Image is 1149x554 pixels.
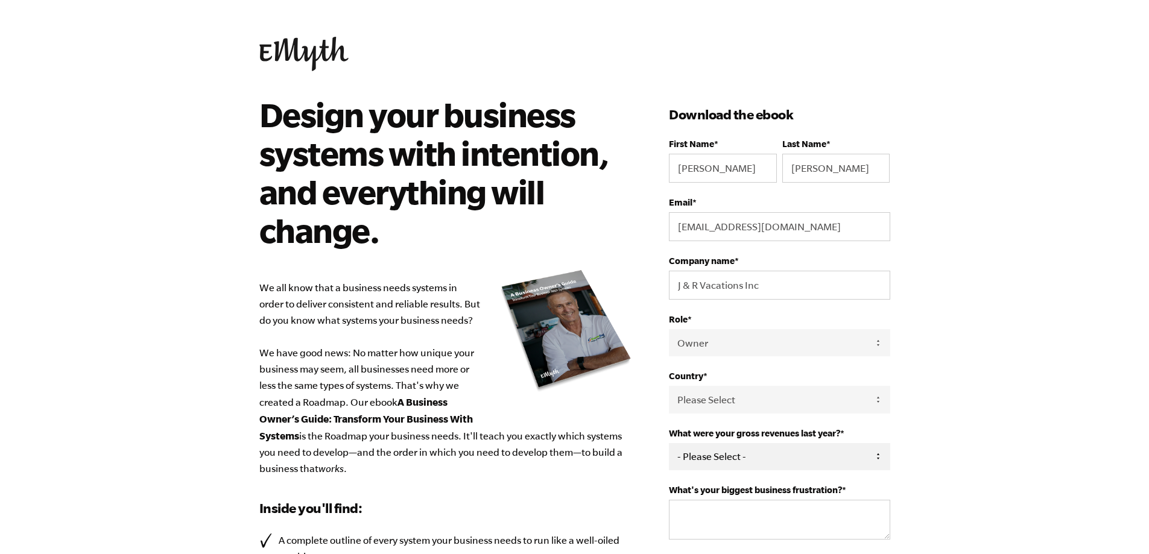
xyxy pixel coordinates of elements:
span: Email [669,197,692,207]
img: new_roadmap_cover_093019 [500,269,633,392]
b: A Business Owner’s Guide: Transform Your Business With Systems [259,396,473,441]
img: EMyth [259,37,349,71]
h2: Design your business systems with intention, and everything will change. [259,95,616,250]
span: Country [669,371,703,381]
span: What's your biggest business frustration? [669,485,842,495]
h3: Inside you'll find: [259,499,633,518]
span: Role [669,314,688,324]
em: works [318,463,344,474]
span: First Name [669,139,714,149]
p: We all know that a business needs systems in order to deliver consistent and reliable results. Bu... [259,280,633,477]
h3: Download the ebook [669,105,890,124]
span: Last Name [782,139,826,149]
span: What were your gross revenues last year? [669,428,840,438]
span: Company name [669,256,735,266]
iframe: Chat Widget [1089,496,1149,554]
